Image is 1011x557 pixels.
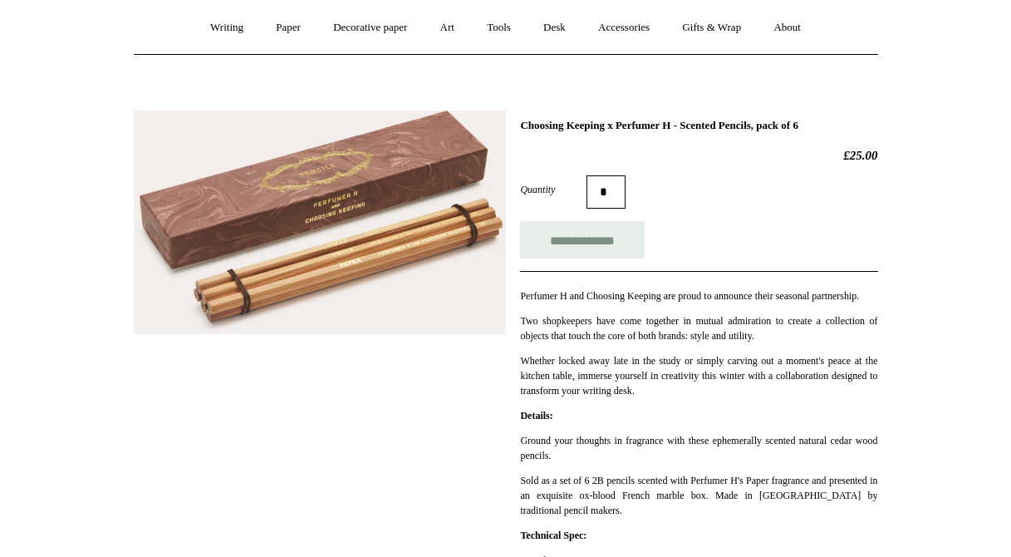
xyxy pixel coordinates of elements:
[318,6,422,50] a: Decorative paper
[261,6,316,50] a: Paper
[425,6,469,50] a: Art
[195,6,258,50] a: Writing
[758,6,816,50] a: About
[528,6,581,50] a: Desk
[520,410,552,421] strong: Details:
[520,148,877,163] h2: £25.00
[583,6,665,50] a: Accessories
[520,353,877,398] p: Whether locked away late in the study or simply carving out a moment's peace at the kitchen table...
[520,119,877,132] h1: Choosing Keeping x Perfumer H - Scented Pencils, pack of 6
[520,530,586,541] strong: Technical Spec:
[520,313,877,343] p: Two shopkeepers have come together in mutual admiration to create a collection of objects that to...
[134,111,506,334] img: Choosing Keeping x Perfumer H - Scented Pencils, pack of 6
[472,6,526,50] a: Tools
[520,182,586,197] label: Quantity
[520,473,877,518] p: Sold as a set of 6 2B pencils scented with Perfumer H's Paper fragrance and presented in an exqui...
[667,6,756,50] a: Gifts & Wrap
[520,433,877,463] p: Ground your thoughts in fragrance with these ephemerally scented natural cedar wood pencils.
[520,288,877,303] p: Perfumer H and Choosing Keeping are proud to announce their seasonal partnership.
